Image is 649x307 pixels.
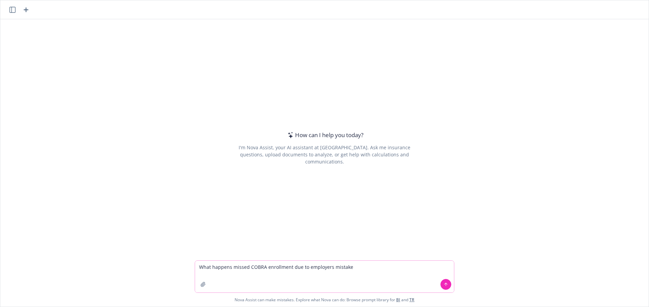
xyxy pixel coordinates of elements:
[229,144,419,165] div: I'm Nova Assist, your AI assistant at [GEOGRAPHIC_DATA]. Ask me insurance questions, upload docum...
[409,297,414,303] a: TR
[3,293,646,307] span: Nova Assist can make mistakes. Explore what Nova can do: Browse prompt library for and
[195,261,454,292] textarea: What happens missed COBRA enrollment due to employers mistake
[286,131,363,139] div: How can I help you today?
[396,297,400,303] a: BI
